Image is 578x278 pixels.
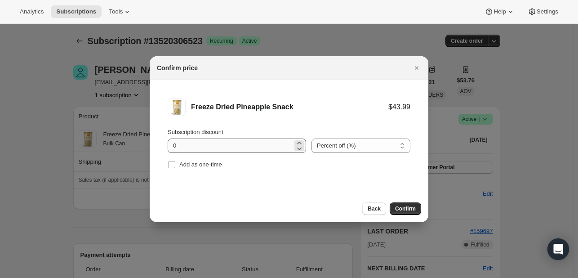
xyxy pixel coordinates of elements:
[390,202,421,215] button: Confirm
[191,103,388,112] div: Freeze Dried Pineapple Snack
[410,62,423,74] button: Close
[362,202,386,215] button: Back
[179,161,222,168] span: Add as one-time
[395,205,416,212] span: Confirm
[56,8,96,15] span: Subscriptions
[157,63,198,72] h2: Confirm price
[14,5,49,18] button: Analytics
[537,8,558,15] span: Settings
[51,5,102,18] button: Subscriptions
[168,129,223,135] span: Subscription discount
[103,5,137,18] button: Tools
[388,103,410,112] div: $43.99
[547,238,569,260] div: Open Intercom Messenger
[368,205,381,212] span: Back
[168,98,186,116] img: Freeze Dried Pineapple Snack
[109,8,123,15] span: Tools
[479,5,520,18] button: Help
[494,8,506,15] span: Help
[522,5,564,18] button: Settings
[20,8,44,15] span: Analytics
